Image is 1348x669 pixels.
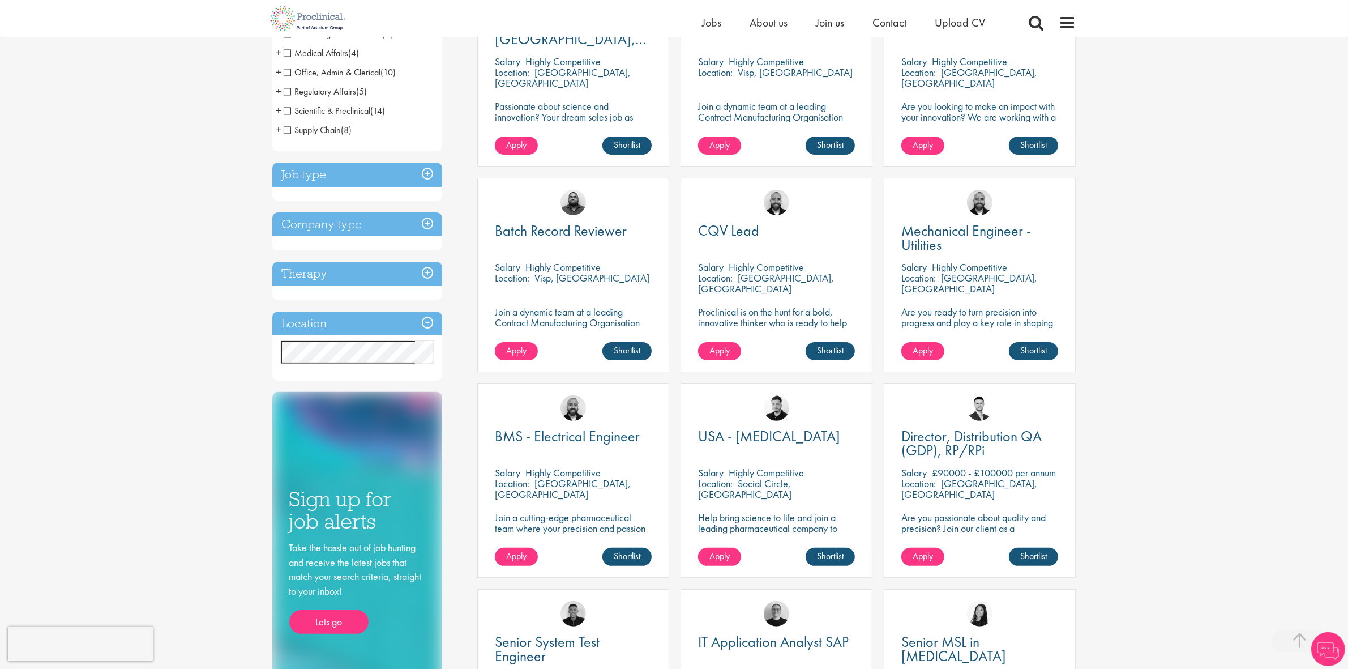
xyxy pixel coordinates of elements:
[276,63,282,80] span: +
[901,427,1042,460] span: Director, Distribution QA (GDP), RP/RPi
[729,466,804,479] p: Highly Competitive
[272,262,442,286] h3: Therapy
[560,395,586,421] img: Jordan Kiely
[764,395,789,421] img: Anderson Maldonado
[698,271,733,284] span: Location:
[901,261,927,274] span: Salary
[506,550,527,562] span: Apply
[525,466,601,479] p: Highly Competitive
[698,101,855,155] p: Join a dynamic team at a leading Contract Manufacturing Organisation (CMO) and contribute to grou...
[901,429,1058,458] a: Director, Distribution QA (GDP), RP/RPi
[495,271,529,284] span: Location:
[495,477,529,490] span: Location:
[901,306,1058,339] p: Are you ready to turn precision into progress and play a key role in shaping the future of pharma...
[698,512,855,566] p: Help bring science to life and join a leading pharmaceutical company to play a key role in delive...
[729,261,804,274] p: Highly Competitive
[284,47,349,59] span: Medical Affairs
[602,342,652,360] a: Shortlist
[967,601,992,627] img: Numhom Sudsok
[698,261,724,274] span: Salary
[698,221,759,240] span: CQV Lead
[901,548,944,566] a: Apply
[935,15,986,30] a: Upload CV
[357,86,367,97] span: (5)
[560,601,586,627] img: Christian Andersen
[495,427,640,446] span: BMS - Electrical Engineer
[698,429,855,444] a: USA - [MEDICAL_DATA]
[698,137,741,155] a: Apply
[901,635,1058,663] a: Senior MSL in [MEDICAL_DATA]
[284,47,360,59] span: Medical Affairs
[901,55,927,68] span: Salary
[709,550,730,562] span: Apply
[738,66,853,79] p: Visp, [GEOGRAPHIC_DATA]
[901,477,1037,501] p: [GEOGRAPHIC_DATA], [GEOGRAPHIC_DATA]
[495,466,520,479] span: Salary
[602,548,652,566] a: Shortlist
[495,342,538,360] a: Apply
[913,139,933,151] span: Apply
[495,101,652,133] p: Passionate about science and innovation? Your dream sales job as Territory Manager awaits!
[495,18,652,46] a: Territory Manager - [GEOGRAPHIC_DATA], [GEOGRAPHIC_DATA]
[913,550,933,562] span: Apply
[698,271,834,295] p: [GEOGRAPHIC_DATA], [GEOGRAPHIC_DATA]
[703,15,722,30] a: Jobs
[1009,137,1058,155] a: Shortlist
[932,55,1007,68] p: Highly Competitive
[698,306,855,350] p: Proclinical is on the hunt for a bold, innovative thinker who is ready to help push the boundarie...
[276,44,282,61] span: +
[289,488,425,532] h3: Sign up for job alerts
[506,139,527,151] span: Apply
[1009,548,1058,566] a: Shortlist
[506,344,527,356] span: Apply
[495,261,520,274] span: Salary
[495,548,538,566] a: Apply
[698,632,849,651] span: IT Application Analyst SAP
[806,342,855,360] a: Shortlist
[284,66,396,78] span: Office, Admin & Clerical
[901,137,944,155] a: Apply
[495,429,652,444] a: BMS - Electrical Engineer
[901,477,936,490] span: Location:
[495,635,652,663] a: Senior System Test Engineer
[1311,632,1345,666] img: Chatbot
[901,632,1006,666] span: Senior MSL in [MEDICAL_DATA]
[698,477,733,490] span: Location:
[698,548,741,566] a: Apply
[967,190,992,215] a: Jordan Kiely
[901,101,1058,165] p: Are you looking to make an impact with your innovation? We are working with a well-established ph...
[341,124,352,136] span: (8)
[371,105,386,117] span: (14)
[698,342,741,360] a: Apply
[901,221,1031,254] span: Mechanical Engineer - Utilities
[764,601,789,627] img: Emma Pretorious
[901,66,1037,90] p: [GEOGRAPHIC_DATA], [GEOGRAPHIC_DATA]
[284,105,386,117] span: Scientific & Preclinical
[709,344,730,356] span: Apply
[967,395,992,421] img: Joshua Godden
[932,466,1056,479] p: £90000 - £100000 per annum
[525,55,601,68] p: Highly Competitive
[901,271,936,284] span: Location:
[276,83,282,100] span: +
[534,271,649,284] p: Visp, [GEOGRAPHIC_DATA]
[698,477,791,501] p: Social Circle, [GEOGRAPHIC_DATA]
[284,66,381,78] span: Office, Admin & Clerical
[698,66,733,79] span: Location:
[698,224,855,238] a: CQV Lead
[913,344,933,356] span: Apply
[750,15,788,30] a: About us
[764,190,789,215] img: Jordan Kiely
[901,66,936,79] span: Location:
[284,105,371,117] span: Scientific & Preclinical
[932,261,1007,274] p: Highly Competitive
